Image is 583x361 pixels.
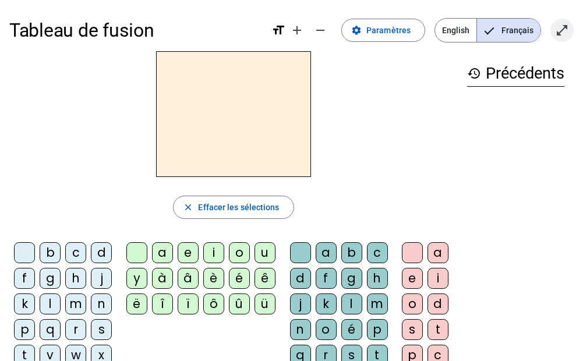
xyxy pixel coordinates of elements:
div: n [91,293,112,314]
div: i [427,268,448,289]
div: é [341,319,362,340]
div: h [65,268,86,289]
div: f [14,268,35,289]
div: ï [178,293,199,314]
div: c [367,242,388,263]
div: o [316,319,337,340]
h3: Précédents [467,61,564,87]
button: Entrer en plein écran [550,19,574,42]
span: English [435,19,476,42]
div: k [316,293,337,314]
div: î [152,293,173,314]
div: a [316,242,337,263]
div: m [65,293,86,314]
div: j [290,293,311,314]
div: k [14,293,35,314]
div: ë [126,293,147,314]
mat-icon: close [183,202,193,213]
span: Effacer les sélections [198,200,279,214]
div: y [126,268,147,289]
div: é [229,268,250,289]
mat-icon: settings [351,25,362,36]
div: û [229,293,250,314]
h1: Tableau de fusion [9,12,262,49]
div: s [402,319,423,340]
div: b [341,242,362,263]
div: a [427,242,448,263]
div: p [367,319,388,340]
button: Paramètres [341,19,425,42]
div: f [316,268,337,289]
div: e [402,268,423,289]
div: g [40,268,61,289]
button: Effacer les sélections [173,196,294,219]
button: Augmenter la taille de la police [285,19,309,42]
span: Français [477,19,540,42]
button: Diminuer la taille de la police [309,19,332,42]
div: l [341,293,362,314]
div: e [178,242,199,263]
div: è [203,268,224,289]
mat-button-toggle-group: Language selection [434,18,541,43]
mat-icon: remove [313,23,327,37]
div: à [152,268,173,289]
div: h [367,268,388,289]
div: m [367,293,388,314]
mat-icon: history [467,66,481,80]
div: s [91,319,112,340]
div: ê [255,268,275,289]
div: j [91,268,112,289]
div: a [152,242,173,263]
div: ü [255,293,275,314]
div: i [203,242,224,263]
div: o [402,293,423,314]
div: n [290,319,311,340]
div: t [427,319,448,340]
div: u [255,242,275,263]
div: â [178,268,199,289]
div: g [341,268,362,289]
div: p [14,319,35,340]
div: c [65,242,86,263]
div: l [40,293,61,314]
div: ô [203,293,224,314]
mat-icon: add [290,23,304,37]
div: b [40,242,61,263]
mat-icon: open_in_full [555,23,569,37]
div: d [290,268,311,289]
div: q [40,319,61,340]
div: d [91,242,112,263]
span: Paramètres [366,23,411,37]
div: d [427,293,448,314]
mat-icon: format_size [271,23,285,37]
div: o [229,242,250,263]
div: r [65,319,86,340]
